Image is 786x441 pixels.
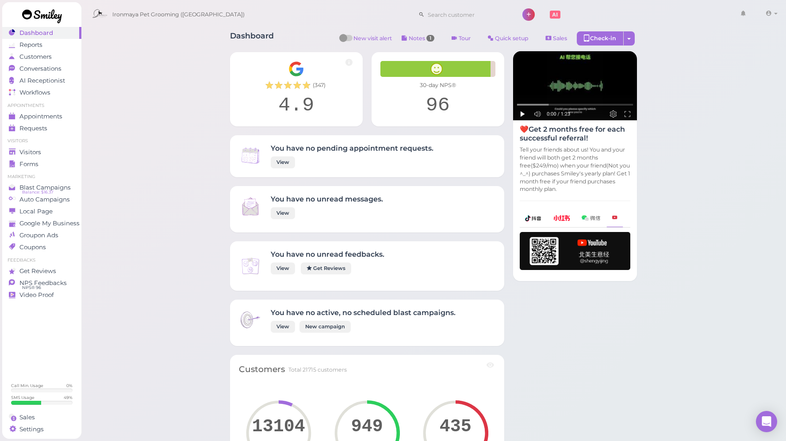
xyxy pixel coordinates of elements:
[19,77,65,84] span: AI Receptionist
[380,94,495,118] div: 96
[19,160,38,168] span: Forms
[553,215,570,221] img: xhs-786d23addd57f6a2be217d5a65f4ab6b.png
[2,122,81,134] a: Requests
[112,2,245,27] span: Ironmaya Pet Grooming ([GEOGRAPHIC_DATA])
[426,35,434,42] span: 1
[19,208,53,215] span: Local Page
[271,195,383,203] h4: You have no unread messages.
[239,364,285,376] div: Customers
[2,277,81,289] a: NPS Feedbacks NPS® 96
[19,89,50,96] span: Workflows
[480,31,536,46] a: Quick setup
[271,308,456,317] h4: You have no active, no scheduled blast campaigns.
[2,241,81,253] a: Coupons
[19,279,67,287] span: NPS Feedbacks
[19,125,47,132] span: Requests
[271,262,295,274] a: View
[2,411,81,423] a: Sales
[2,265,81,277] a: Get Reviews
[239,195,262,218] img: Inbox
[19,196,70,203] span: Auto Campaigns
[22,284,41,291] span: NPS® 96
[19,243,46,251] span: Coupons
[2,87,81,99] a: Workflows
[239,94,354,118] div: 4.9
[394,31,442,46] button: Notes 1
[2,174,81,180] li: Marketing
[271,250,384,259] h4: You have no unread feedbacks.
[271,144,433,152] h4: You have no pending appointment requests.
[2,75,81,87] a: AI Receptionist
[19,184,71,191] span: Blast Campaigns
[2,423,81,435] a: Settings
[19,113,62,120] span: Appointments
[271,321,295,333] a: View
[19,291,54,299] span: Video Proof
[301,262,351,274] a: Get Reviews
[582,215,600,221] img: wechat-a99521bb4f7854bbf8f190d1356e2cdb.png
[520,232,630,270] img: youtube-h-92280983ece59b2848f85fc261e8ffad.png
[2,182,81,194] a: Blast Campaigns Balance: $16.37
[19,65,61,72] span: Conversations
[11,395,35,400] div: SMS Usage
[19,414,35,421] span: Sales
[11,383,43,388] div: Call Min. Usage
[2,146,81,158] a: Visitors
[2,257,81,263] li: Feedbacks
[2,194,81,205] a: Auto Campaigns
[444,31,478,46] a: Tour
[2,158,81,170] a: Forms
[64,395,73,400] div: 49 %
[239,255,262,278] img: Inbox
[313,81,326,89] span: ( 347 )
[2,39,81,51] a: Reports
[230,31,274,48] h1: Dashboard
[19,41,42,49] span: Reports
[2,229,81,241] a: Groupon Ads
[425,8,510,22] input: Search customer
[2,205,81,217] a: Local Page
[299,321,351,333] a: New campaign
[353,34,392,48] span: New visit alert
[553,35,567,42] span: Sales
[2,103,81,109] li: Appointments
[22,189,54,196] span: Balance: $16.37
[19,426,44,433] span: Settings
[2,289,81,301] a: Video Proof
[19,232,58,239] span: Groupon Ads
[2,138,81,144] li: Visitors
[520,146,630,193] p: Tell your friends about us! You and your friend will both get 2 months free($249/mo) when your fr...
[380,81,495,89] div: 30-day NPS®
[66,383,73,388] div: 0 %
[288,61,304,77] img: Google__G__Logo-edd0e34f60d7ca4a2f4ece79cff21ae3.svg
[2,63,81,75] a: Conversations
[19,53,52,61] span: Customers
[19,220,80,227] span: Google My Business
[2,27,81,39] a: Dashboard
[2,110,81,122] a: Appointments
[239,308,262,331] img: Inbox
[538,31,575,46] a: Sales
[2,51,81,63] a: Customers
[288,366,347,374] div: Total 21715 customers
[520,125,630,142] h4: ❤️Get 2 months free for each successful referral!
[577,31,624,46] div: Check-in
[271,156,295,168] a: View
[19,148,41,156] span: Visitors
[756,411,777,432] div: Open Intercom Messenger
[239,144,262,167] img: Inbox
[19,267,56,275] span: Get Reviews
[525,215,542,221] img: douyin-2727e60b7b0d5d1bbe969c21619e8014.png
[19,29,53,37] span: Dashboard
[271,207,295,219] a: View
[513,51,637,121] img: AI receptionist
[2,217,81,229] a: Google My Business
